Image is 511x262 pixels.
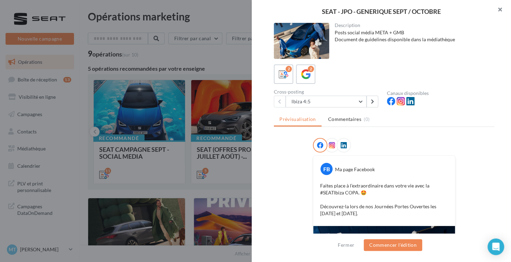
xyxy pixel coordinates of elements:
[274,89,381,94] div: Cross-posting
[286,66,292,72] div: 2
[263,8,500,15] div: SEAT - JPO - GENERIQUE SEPT / OCTOBRE
[335,29,489,43] div: Posts social média META + GMB Document de guidelines disponible dans la médiathèque
[387,91,494,96] div: Canaux disponibles
[320,182,448,217] p: Faites place à l’extraordinaire dans votre vie avec la #SEATIbiza COPA. 🤩 Découvrez-la lors de no...
[487,238,504,255] div: Open Intercom Messenger
[335,241,357,249] button: Fermer
[364,239,422,251] button: Commencer l'édition
[320,163,333,175] div: FB
[328,116,361,123] span: Commentaires
[286,96,366,107] button: Ibiza 4:5
[335,166,375,173] div: Ma page Facebook
[335,23,489,28] div: Description
[364,116,370,122] span: (0)
[308,66,314,72] div: 2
